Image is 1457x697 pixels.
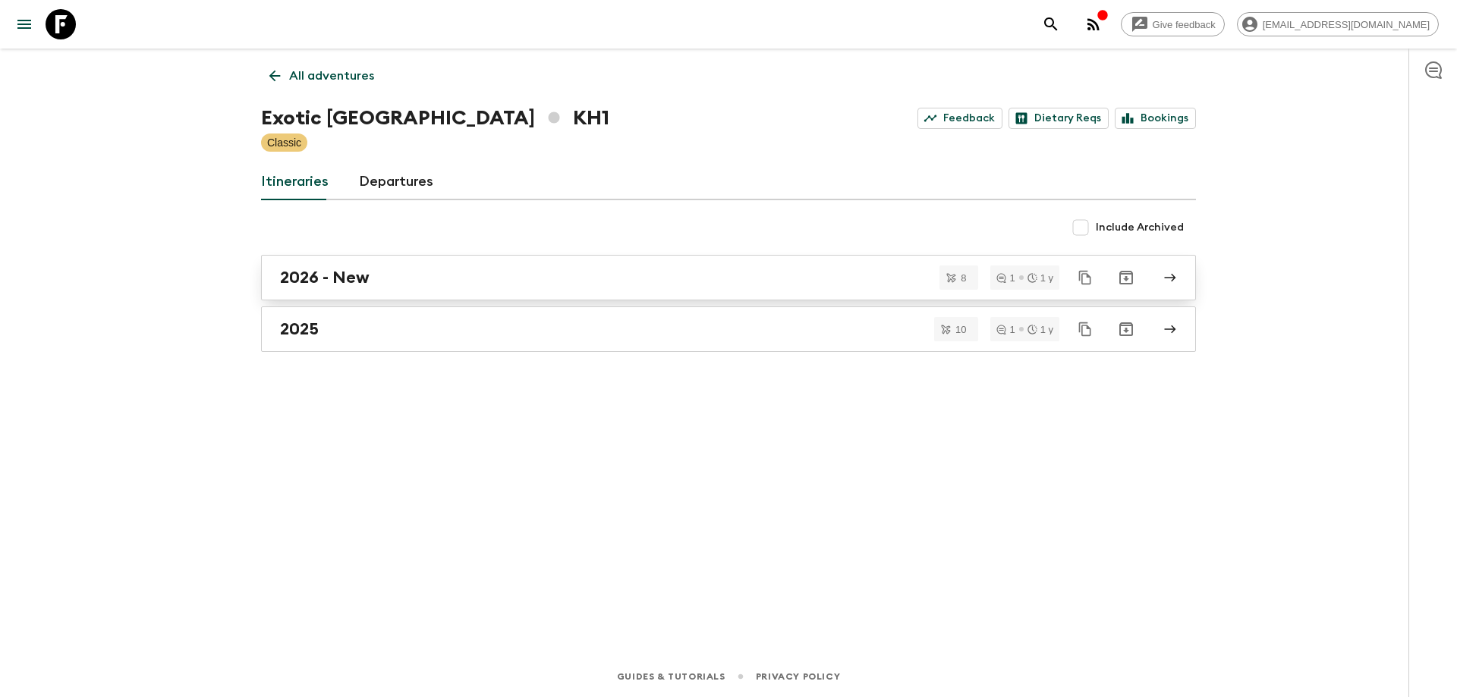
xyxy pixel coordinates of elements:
button: Duplicate [1072,316,1099,343]
button: Duplicate [1072,264,1099,291]
a: Dietary Reqs [1009,108,1109,129]
p: All adventures [289,67,374,85]
button: Archive [1111,314,1141,344]
p: Classic [267,135,301,150]
button: search adventures [1036,9,1066,39]
span: [EMAIL_ADDRESS][DOMAIN_NAME] [1254,19,1438,30]
span: 8 [952,273,975,283]
a: Feedback [917,108,1002,129]
a: Bookings [1115,108,1196,129]
h1: Exotic [GEOGRAPHIC_DATA] KH1 [261,103,609,133]
h2: 2025 [280,319,319,339]
a: Privacy Policy [756,668,840,685]
span: 10 [946,325,975,334]
span: Include Archived [1096,220,1184,235]
button: menu [9,9,39,39]
div: 1 y [1027,273,1053,283]
a: Itineraries [261,164,329,200]
a: 2026 - New [261,255,1196,300]
a: Give feedback [1121,12,1225,36]
a: All adventures [261,61,382,91]
a: Departures [359,164,433,200]
div: [EMAIL_ADDRESS][DOMAIN_NAME] [1237,12,1439,36]
div: 1 [996,325,1015,334]
div: 1 y [1027,325,1053,334]
button: Archive [1111,262,1141,293]
span: Give feedback [1144,19,1224,30]
div: 1 [996,273,1015,283]
a: Guides & Tutorials [617,668,725,685]
a: 2025 [261,306,1196,352]
h2: 2026 - New [280,268,370,287]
